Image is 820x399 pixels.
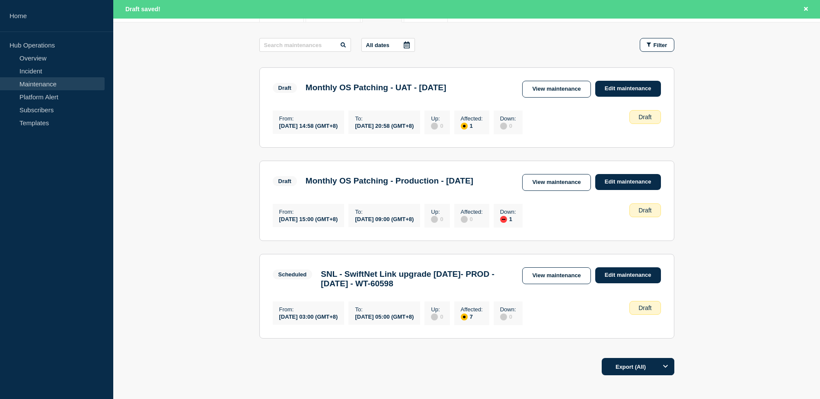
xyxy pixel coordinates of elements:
p: Up : [431,209,443,215]
div: disabled [431,216,438,223]
div: [DATE] 14:58 (GMT+8) [279,122,338,129]
a: View maintenance [522,267,590,284]
p: Affected : [461,115,483,122]
p: To : [355,209,414,215]
div: 0 [461,215,483,223]
button: Export (All) [602,358,674,375]
div: Scheduled [278,271,307,278]
h3: Monthly OS Patching - Production - [DATE] [306,176,473,186]
div: 0 [500,122,516,130]
p: From : [279,209,338,215]
a: Edit maintenance [595,267,661,283]
p: Down : [500,115,516,122]
p: Affected : [461,306,483,313]
div: 1 [500,215,516,223]
div: 7 [461,313,483,320]
p: Down : [500,306,516,313]
span: Filter [654,42,667,48]
div: [DATE] 20:58 (GMT+8) [355,122,414,129]
div: disabled [431,123,438,130]
button: Close banner [801,4,811,14]
p: Down : [500,209,516,215]
div: Draft [629,110,660,124]
div: [DATE] 05:00 (GMT+8) [355,313,414,320]
div: [DATE] 03:00 (GMT+8) [279,313,338,320]
div: 0 [431,313,443,320]
div: Draft [278,85,291,91]
div: Draft [629,203,660,217]
p: All dates [366,42,389,48]
p: Affected : [461,209,483,215]
div: disabled [500,123,507,130]
p: Up : [431,306,443,313]
p: From : [279,306,338,313]
div: 0 [500,313,516,320]
div: [DATE] 15:00 (GMT+8) [279,215,338,222]
input: Search maintenances [259,38,351,52]
div: disabled [461,216,468,223]
a: Edit maintenance [595,81,661,97]
div: 0 [431,215,443,223]
p: To : [355,306,414,313]
button: Filter [640,38,674,52]
div: [DATE] 09:00 (GMT+8) [355,215,414,222]
div: disabled [500,313,507,320]
a: View maintenance [522,174,590,191]
div: affected [461,313,468,320]
div: Draft [278,178,291,184]
p: Up : [431,115,443,122]
div: affected [461,123,468,130]
span: Draft saved! [125,6,160,13]
button: All dates [361,38,415,52]
div: down [500,216,507,223]
div: 0 [431,122,443,130]
h3: Monthly OS Patching - UAT - [DATE] [306,83,446,92]
p: To : [355,115,414,122]
button: Options [657,358,674,375]
a: View maintenance [522,81,590,98]
a: Edit maintenance [595,174,661,190]
div: Draft [629,301,660,315]
div: disabled [431,313,438,320]
p: From : [279,115,338,122]
div: 1 [461,122,483,130]
h3: SNL - SwiftNet Link upgrade [DATE]- PROD - [DATE] - WT-60598 [321,269,514,288]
